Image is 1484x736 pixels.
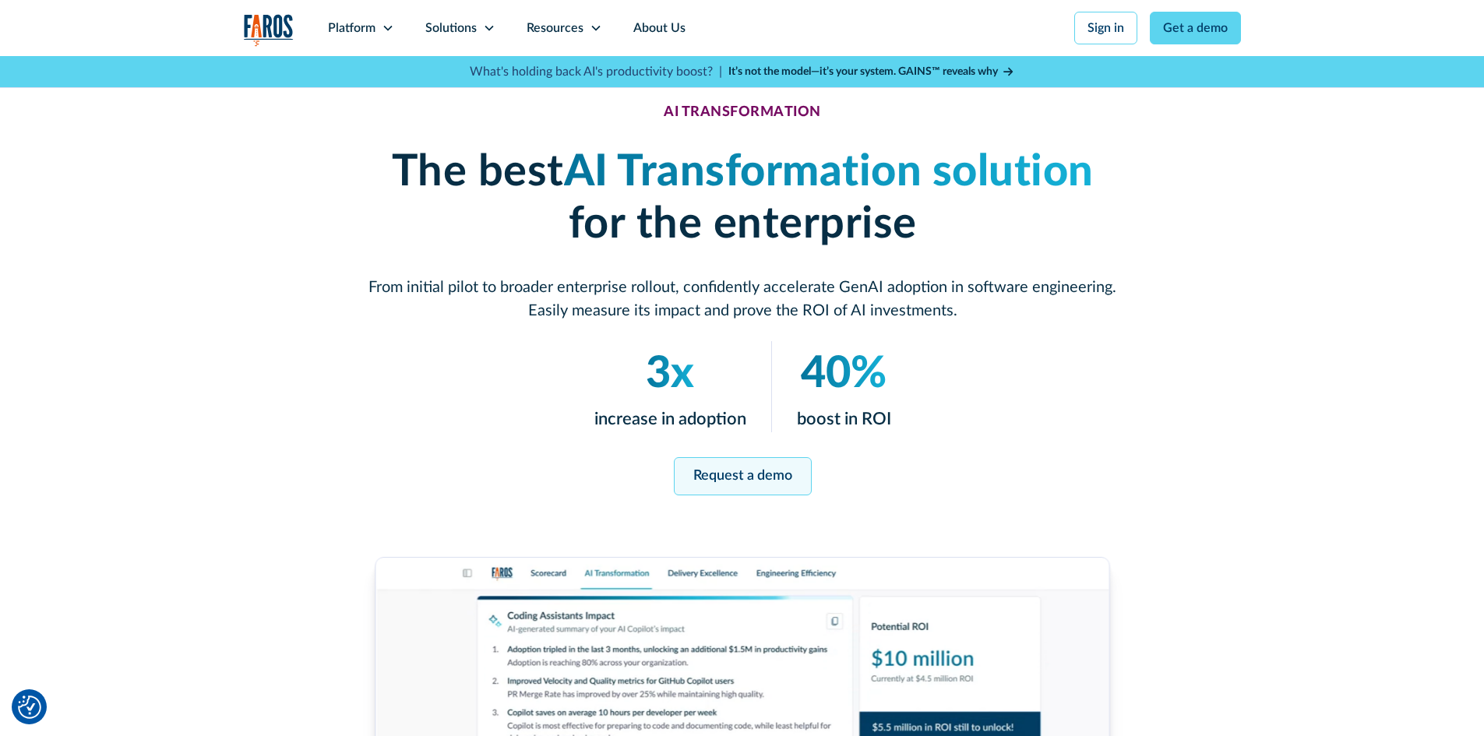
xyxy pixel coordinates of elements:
[646,352,694,396] em: 3x
[18,696,41,719] img: Revisit consent button
[425,19,477,37] div: Solutions
[568,202,916,246] strong: for the enterprise
[244,14,294,46] img: Logo of the analytics and reporting company Faros.
[368,276,1116,322] p: From initial pilot to broader enterprise rollout, confidently accelerate GenAI adoption in softwa...
[664,104,821,121] div: AI TRANSFORMATION
[391,150,563,194] strong: The best
[563,150,1093,194] em: AI Transformation solution
[728,64,1015,80] a: It’s not the model—it’s your system. GAINS™ reveals why
[594,407,746,432] p: increase in adoption
[470,62,722,81] p: What's holding back AI's productivity boost? |
[1074,12,1137,44] a: Sign in
[527,19,583,37] div: Resources
[796,407,890,432] p: boost in ROI
[244,14,294,46] a: home
[728,66,998,77] strong: It’s not the model—it’s your system. GAINS™ reveals why
[673,457,811,495] a: Request a demo
[801,352,887,396] em: 40%
[328,19,375,37] div: Platform
[18,696,41,719] button: Cookie Settings
[1150,12,1241,44] a: Get a demo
